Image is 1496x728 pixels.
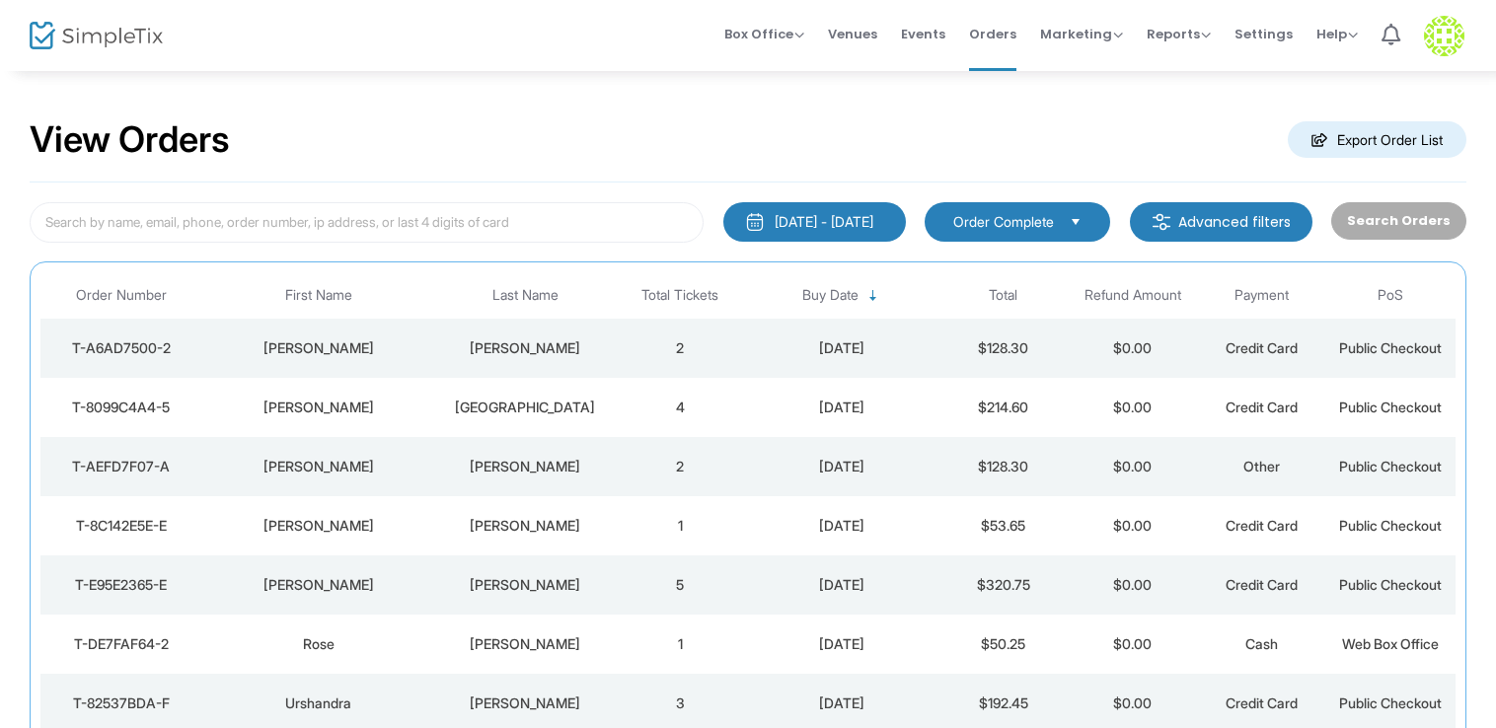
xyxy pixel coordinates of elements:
td: $320.75 [938,555,1068,615]
input: Search by name, email, phone, order number, ip address, or last 4 digits of card [30,202,704,243]
div: 9/20/2025 [750,338,934,358]
div: T-8099C4A4-5 [45,398,197,417]
th: Refund Amount [1068,272,1197,319]
span: Help [1316,25,1358,43]
td: 2 [616,437,745,496]
div: 9/19/2025 [750,693,934,713]
td: $0.00 [1068,319,1197,378]
div: Moody [439,693,610,713]
td: $0.00 [1068,496,1197,555]
div: T-8C142E5E-E [45,516,197,536]
div: Moore [439,516,610,536]
th: Total [938,272,1068,319]
td: $214.60 [938,378,1068,437]
td: 5 [616,555,745,615]
button: Select [1062,211,1089,233]
span: Sortable [865,288,881,304]
span: Public Checkout [1339,458,1442,474]
div: T-A6AD7500-2 [45,338,197,358]
div: T-AEFD7F07-A [45,457,197,476]
span: PoS [1378,287,1403,304]
img: filter [1152,212,1171,232]
span: Public Checkout [1339,576,1442,593]
span: Box Office [724,25,804,43]
span: Marketing [1040,25,1123,43]
span: Payment [1234,287,1289,304]
div: T-82537BDA-F [45,693,197,713]
div: 9/19/2025 [750,457,934,476]
td: $50.25 [938,615,1068,674]
div: 9/19/2025 [750,634,934,654]
span: Public Checkout [1339,694,1442,711]
td: 4 [616,378,745,437]
span: Last Name [492,287,559,304]
span: Public Checkout [1339,399,1442,415]
td: 1 [616,496,745,555]
td: 1 [616,615,745,674]
div: Urshandra [207,693,430,713]
td: $0.00 [1068,555,1197,615]
span: Venues [828,9,877,59]
span: Credit Card [1226,694,1298,711]
div: T-DE7FAF64-2 [45,634,197,654]
div: Rose [207,634,430,654]
div: Hassell [439,338,610,358]
div: [DATE] - [DATE] [775,212,873,232]
td: $53.65 [938,496,1068,555]
span: Buy Date [802,287,859,304]
div: T-E95E2365-E [45,575,197,595]
span: Reports [1147,25,1211,43]
div: Stephanie [207,516,430,536]
span: Credit Card [1226,576,1298,593]
m-button: Advanced filters [1130,202,1312,242]
span: First Name [285,287,352,304]
div: Lisa [207,575,430,595]
td: $128.30 [938,319,1068,378]
button: [DATE] - [DATE] [723,202,906,242]
span: Order Complete [953,212,1054,232]
td: 2 [616,319,745,378]
span: Settings [1234,9,1293,59]
div: 9/19/2025 [750,516,934,536]
span: Order Number [76,287,167,304]
td: $128.30 [938,437,1068,496]
div: Houston [439,398,610,417]
span: Credit Card [1226,517,1298,534]
div: Kimberly [207,398,430,417]
div: Patterson [439,575,610,595]
div: 9/20/2025 [750,398,934,417]
span: Public Checkout [1339,339,1442,356]
span: Credit Card [1226,339,1298,356]
h2: View Orders [30,118,230,162]
span: Orders [969,9,1016,59]
span: Cash [1245,635,1278,652]
div: Shelonda [207,338,430,358]
span: Other [1243,458,1280,474]
div: Jones [439,634,610,654]
m-button: Export Order List [1288,121,1466,158]
th: Total Tickets [616,272,745,319]
span: Public Checkout [1339,517,1442,534]
div: Kasandra [207,457,430,476]
span: Web Box Office [1342,635,1439,652]
div: 9/19/2025 [750,575,934,595]
td: $0.00 [1068,378,1197,437]
td: $0.00 [1068,615,1197,674]
td: $0.00 [1068,437,1197,496]
span: Events [901,9,945,59]
span: Credit Card [1226,399,1298,415]
img: monthly [745,212,765,232]
div: Shaw [439,457,610,476]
